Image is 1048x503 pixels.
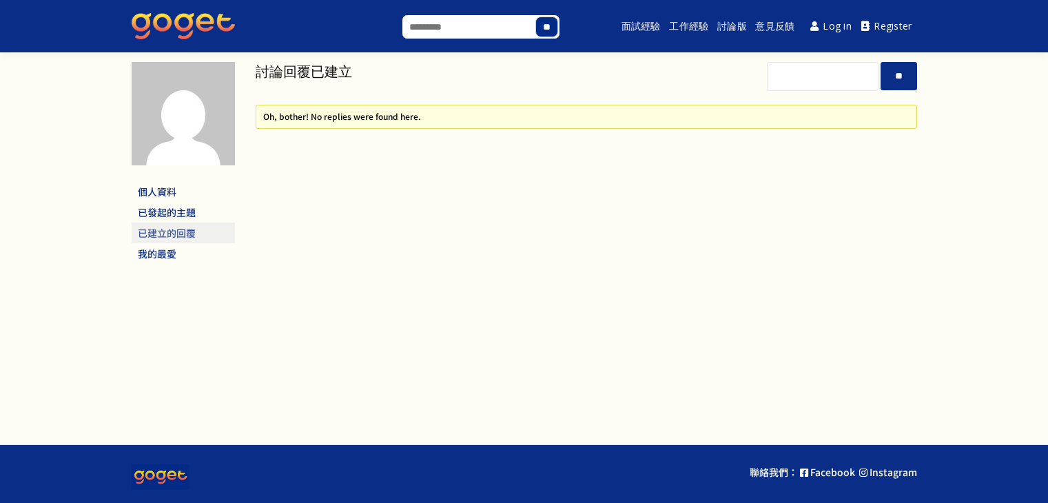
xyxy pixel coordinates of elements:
[856,11,917,42] a: Register
[668,4,711,48] a: 工作經驗
[754,4,797,48] a: 意見反饋
[262,110,910,124] li: Oh, bother! No replies were found here.
[619,4,663,48] a: 面試經驗
[805,11,856,42] a: Log in
[132,181,235,202] a: 個人資料
[132,243,235,264] a: 我的最愛
[132,223,235,243] a: 已建立的回覆
[750,465,798,479] p: 聯絡我們：
[256,62,917,88] h2: 討論回覆已建立
[715,4,748,48] a: 討論版
[800,465,855,479] a: Facebook
[595,4,916,48] nav: Main menu
[132,464,189,490] img: goget-logo
[132,202,235,223] a: 已發起的主題
[132,13,235,39] img: GoGet
[859,465,917,479] a: Instagram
